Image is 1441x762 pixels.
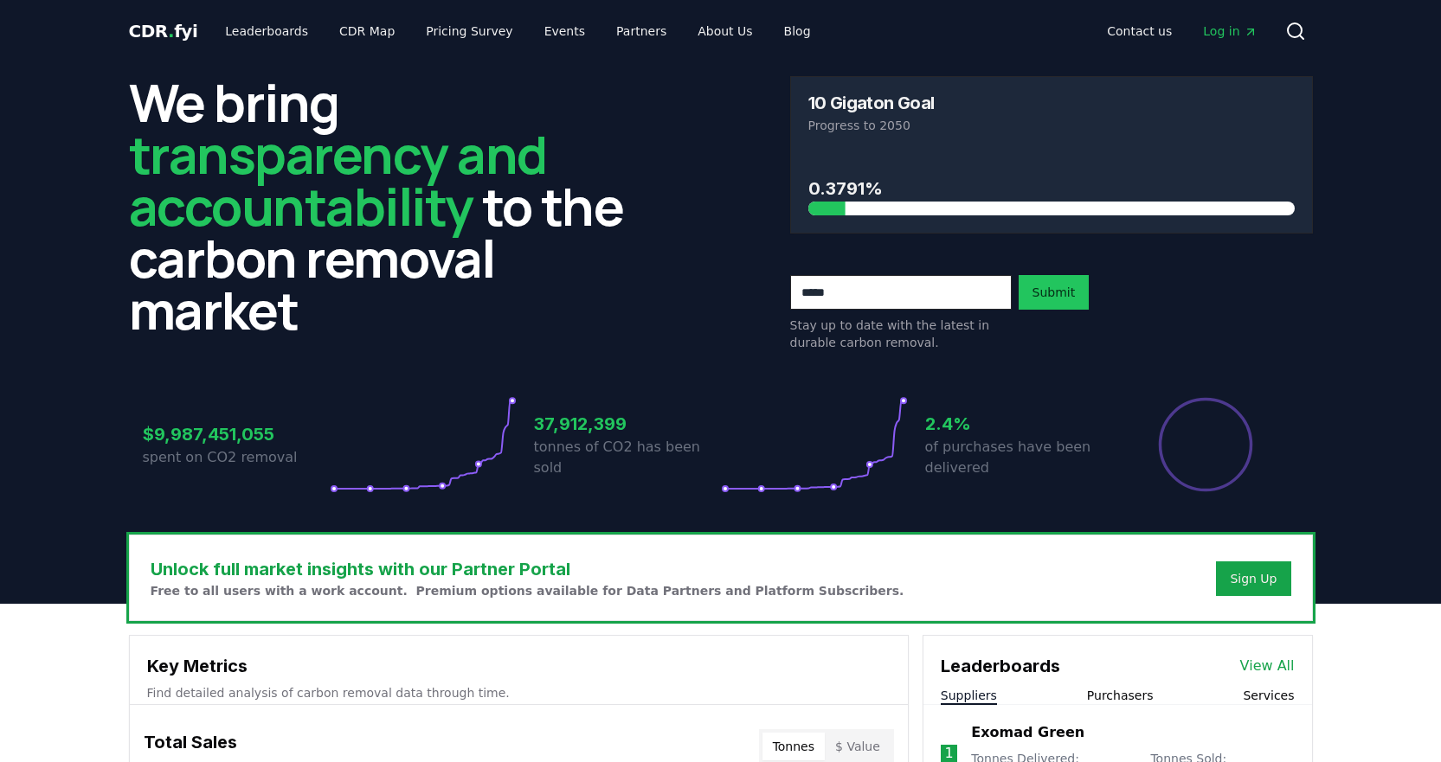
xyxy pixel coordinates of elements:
[762,733,825,760] button: Tonnes
[808,94,935,112] h3: 10 Gigaton Goal
[1230,570,1277,587] a: Sign Up
[1093,16,1186,47] a: Contact us
[129,19,198,43] a: CDR.fyi
[129,118,547,241] span: transparency and accountability
[129,76,652,336] h2: We bring to the carbon removal market
[925,437,1112,478] p: of purchases have been delivered
[151,582,904,599] p: Free to all users with a work account. Premium options available for Data Partners and Platform S...
[1157,396,1254,493] div: Percentage of sales delivered
[825,733,891,760] button: $ Value
[168,21,174,42] span: .
[534,411,721,437] h3: 37,912,399
[1093,16,1271,47] nav: Main
[412,16,526,47] a: Pricing Survey
[684,16,766,47] a: About Us
[143,421,330,447] h3: $9,987,451,055
[1243,687,1294,704] button: Services
[1203,22,1257,40] span: Log in
[808,117,1295,134] p: Progress to 2050
[129,21,198,42] span: CDR fyi
[941,687,997,704] button: Suppliers
[143,447,330,468] p: spent on CO2 removal
[808,176,1295,202] h3: 0.3791%
[147,684,891,701] p: Find detailed analysis of carbon removal data through time.
[531,16,599,47] a: Events
[971,722,1084,743] a: Exomad Green
[1216,561,1290,596] button: Sign Up
[941,653,1060,679] h3: Leaderboards
[1087,687,1154,704] button: Purchasers
[1240,656,1295,676] a: View All
[925,411,1112,437] h3: 2.4%
[770,16,825,47] a: Blog
[1019,275,1090,310] button: Submit
[790,317,1012,351] p: Stay up to date with the latest in durable carbon removal.
[534,437,721,478] p: tonnes of CO2 has been sold
[1189,16,1271,47] a: Log in
[325,16,408,47] a: CDR Map
[147,653,891,679] h3: Key Metrics
[151,556,904,582] h3: Unlock full market insights with our Partner Portal
[602,16,680,47] a: Partners
[211,16,824,47] nav: Main
[211,16,322,47] a: Leaderboards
